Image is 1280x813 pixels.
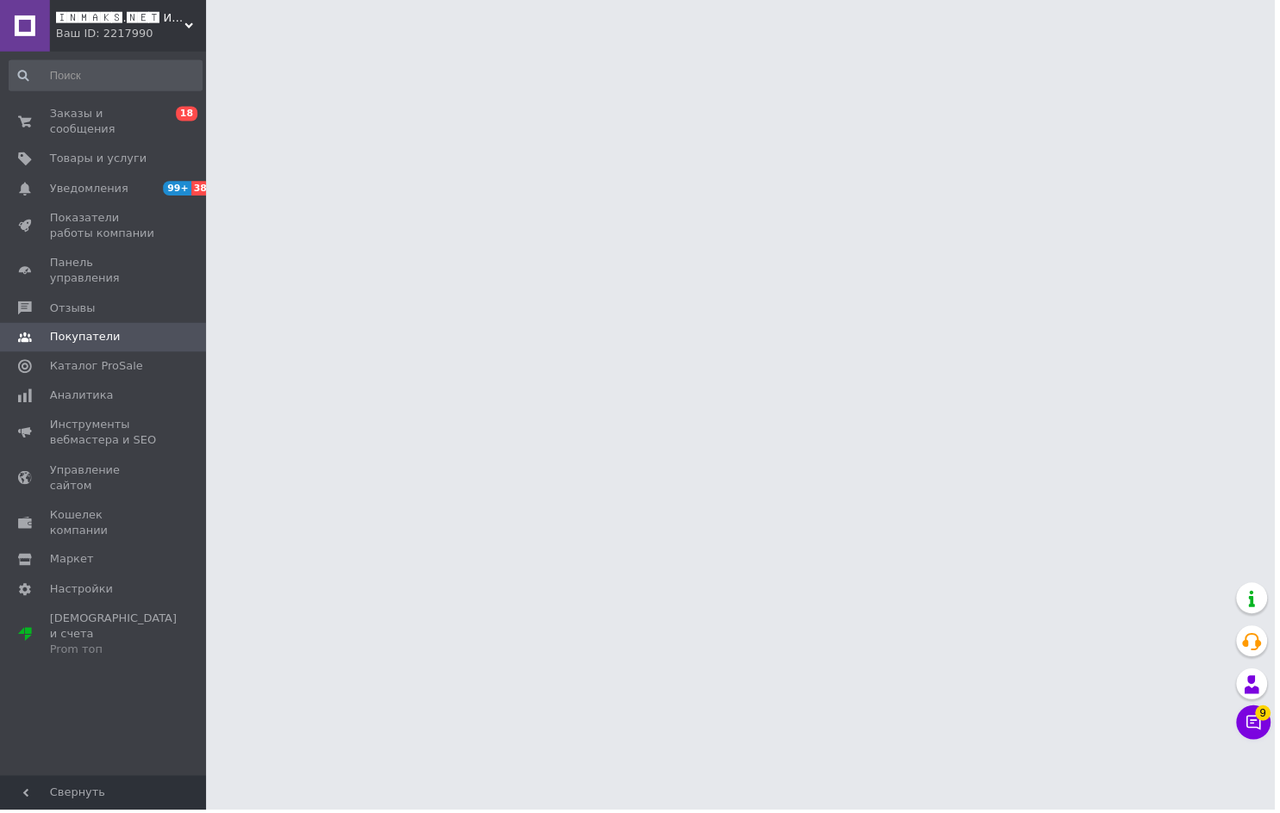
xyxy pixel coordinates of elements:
[50,554,94,569] span: Маркет
[50,464,159,495] span: Управление сайтом
[1241,708,1276,742] button: Чат с покупателем9
[50,107,159,138] span: Заказы и сообщения
[56,10,185,26] span: 🅸🅽🅼🅰🅺🆂.🅽🅴🆃 Интернет Магазин
[50,152,147,167] span: Товары и услуги
[50,584,113,599] span: Настройки
[50,331,121,346] span: Покупатели
[164,182,192,196] span: 99+
[50,301,96,317] span: Отзывы
[56,26,207,41] div: Ваш ID: 2217990
[50,389,114,405] span: Аналитика
[50,256,159,287] span: Панель управления
[50,509,159,540] span: Кошелек компании
[177,107,198,121] span: 18
[50,419,159,450] span: Инструменты вебмастера и SEO
[50,182,128,197] span: Уведомления
[1260,708,1276,723] span: 9
[50,644,178,660] div: Prom топ
[50,211,159,242] span: Показатели работы компании
[192,182,212,196] span: 38
[50,613,178,661] span: [DEMOGRAPHIC_DATA] и счета
[50,360,143,375] span: Каталог ProSale
[9,60,203,91] input: Поиск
